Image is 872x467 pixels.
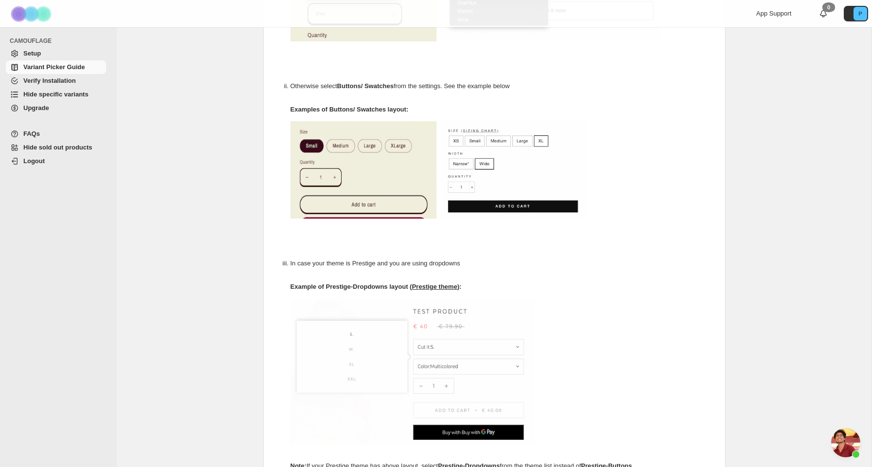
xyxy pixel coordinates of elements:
[831,428,860,457] a: Ouvrir le chat
[23,130,40,137] span: FAQs
[8,0,56,27] img: Camouflage
[337,82,394,90] strong: Buttons/ Swatches
[6,74,106,88] a: Verify Installation
[6,154,106,168] a: Logout
[412,283,457,290] span: Prestige theme
[291,121,436,219] img: camouflage-swatch-1
[23,91,89,98] span: Hide specific variants
[291,299,534,445] img: camouflage-swatch-popover
[10,37,110,45] span: CAMOUFLAGE
[291,252,718,275] p: In case your theme is Prestige and you are using dropdowns
[854,7,867,20] span: Avatar with initials P
[23,104,49,112] span: Upgrade
[6,127,106,141] a: FAQs
[291,106,409,113] strong: Examples of Buttons/ Swatches layout:
[23,50,41,57] span: Setup
[6,88,106,101] a: Hide specific variants
[6,101,106,115] a: Upgrade
[23,63,85,71] span: Variant Picker Guide
[818,9,828,19] a: 0
[756,10,791,17] span: App Support
[23,157,45,165] span: Logout
[6,47,106,60] a: Setup
[291,75,718,98] p: Otherwise select from the settings. See the example below
[822,2,835,12] div: 0
[6,141,106,154] a: Hide sold out products
[6,60,106,74] a: Variant Picker Guide
[844,6,868,21] button: Avatar with initials P
[23,77,76,84] span: Verify Installation
[441,121,587,219] img: camouflage-swatch-2
[23,144,92,151] span: Hide sold out products
[858,11,862,17] text: P
[291,283,462,290] strong: Example of Prestige-Dropdowns layout ( ):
